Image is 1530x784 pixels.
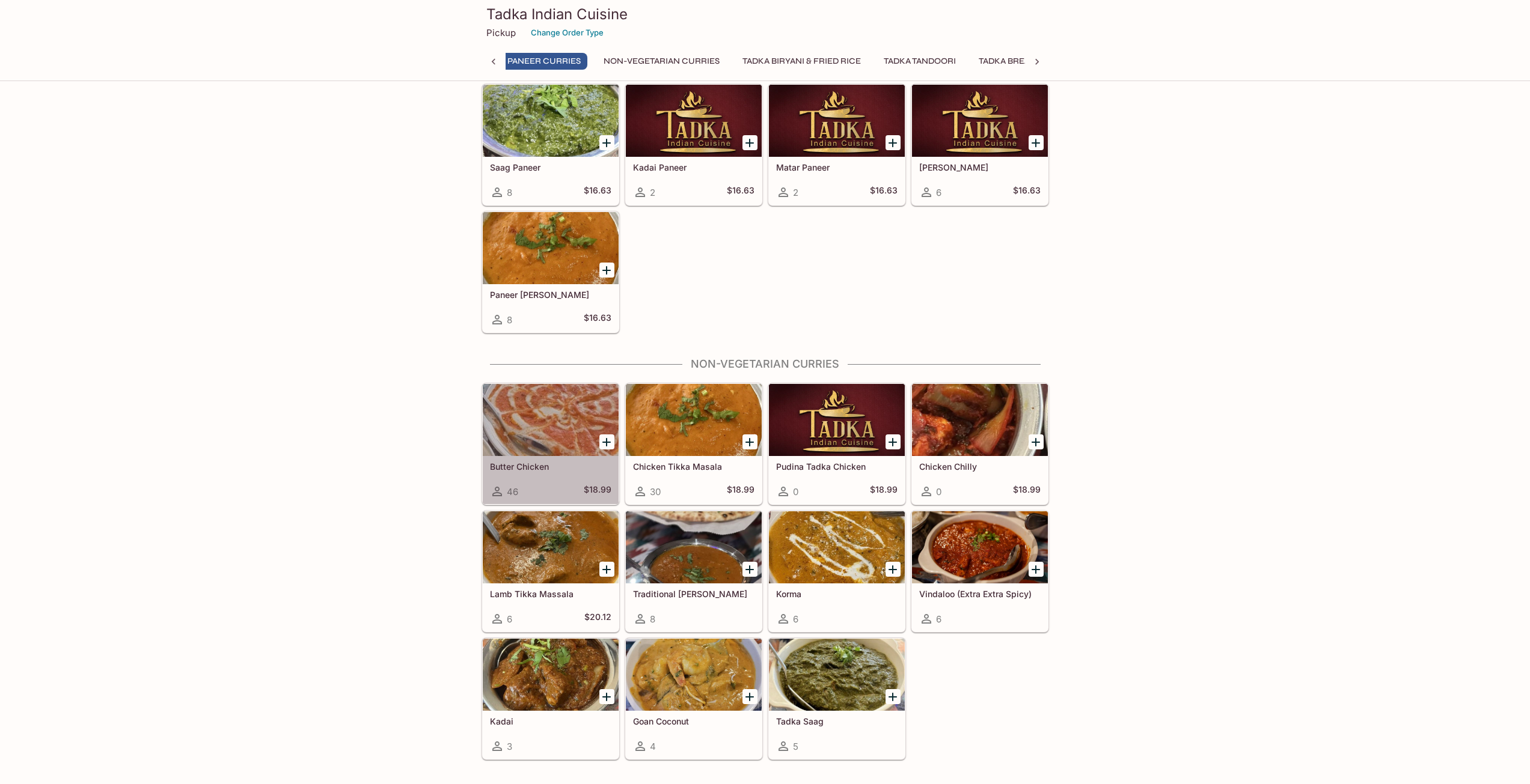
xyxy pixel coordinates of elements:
span: 6 [507,613,512,625]
h5: $18.99 [727,484,754,499]
button: Add Butter Chicken [599,434,614,449]
button: Add Korma [886,562,901,577]
button: Paneer Curries [501,53,587,70]
p: Pickup [486,27,516,38]
button: Add Lamb Tikka Massala [599,562,614,577]
span: 8 [507,314,512,326]
h5: [PERSON_NAME] [919,162,1041,172]
span: 4 [650,741,656,752]
h5: Traditional [PERSON_NAME] [633,589,754,599]
h5: Matar Paneer [776,162,898,172]
span: 30 [650,486,661,497]
div: Chicken Chilly [912,384,1048,456]
span: 8 [507,187,512,198]
span: 0 [936,486,941,497]
button: Add Chicken Chilly [1029,434,1044,449]
h5: $16.63 [584,185,611,199]
span: 5 [793,741,798,752]
button: Change Order Type [525,23,609,42]
a: Saag Paneer8$16.63 [482,84,619,205]
button: Tadka Bread [972,53,1042,70]
button: Add Chicken Tikka Masala [742,434,757,449]
button: Tadka Biryani & Fried Rice [736,53,868,70]
a: Tadka Saag5 [768,638,905,759]
h5: Chicken Chilly [919,461,1041,472]
a: Traditional [PERSON_NAME]8 [625,511,762,632]
button: Non-Vegetarian Curries [597,53,726,70]
h5: $18.99 [584,484,611,499]
div: Tadka Saag [769,639,905,711]
div: Goan Coconut [626,639,762,711]
div: Korma [769,511,905,583]
div: Saag Paneer [483,85,619,157]
h4: Non-Vegetarian Curries [482,357,1049,371]
div: Kadai Paneer [626,85,762,157]
span: 2 [793,187,798,198]
button: Add Traditional Curry [742,562,757,577]
button: Add Tadka Saag [886,689,901,704]
span: 8 [650,613,655,625]
a: Chicken Tikka Masala30$18.99 [625,383,762,505]
div: Chicken Tikka Masala [626,384,762,456]
button: Tadka Tandoori [877,53,962,70]
div: Matar Paneer [769,85,905,157]
h5: Saag Paneer [490,162,611,172]
div: Lamb Tikka Massala [483,511,619,583]
span: 3 [507,741,512,752]
div: Butter Chicken [483,384,619,456]
div: Paneer Makhani [912,85,1048,157]
a: Goan Coconut4 [625,638,762,759]
div: Traditional Curry [626,511,762,583]
div: Paneer Tikka Masala [483,212,619,284]
div: Vindaloo (Extra Extra Spicy) [912,511,1048,583]
a: Matar Paneer2$16.63 [768,84,905,205]
button: Add Paneer Tikka Masala [599,263,614,278]
a: Vindaloo (Extra Extra Spicy)6 [911,511,1048,632]
h5: $16.63 [1013,185,1041,199]
h5: $18.99 [1013,484,1041,499]
h5: $16.63 [584,312,611,327]
h5: Vindaloo (Extra Extra Spicy) [919,589,1041,599]
button: Add Vindaloo (Extra Extra Spicy) [1029,562,1044,577]
span: 46 [507,486,518,497]
h5: Butter Chicken [490,461,611,472]
h5: $16.63 [870,185,898,199]
h5: Kadai [490,716,611,726]
span: 6 [793,613,798,625]
a: Pudina Tadka Chicken0$18.99 [768,383,905,505]
h5: Korma [776,589,898,599]
span: 6 [936,187,941,198]
a: Paneer [PERSON_NAME]8$16.63 [482,211,619,333]
h5: Lamb Tikka Massala [490,589,611,599]
button: Add Pudina Tadka Chicken [886,434,901,449]
div: Pudina Tadka Chicken [769,384,905,456]
a: Lamb Tikka Massala6$20.12 [482,511,619,632]
h5: $18.99 [870,484,898,499]
h5: Chicken Tikka Masala [633,461,754,472]
button: Add Matar Paneer [886,135,901,150]
button: Add Kadai Paneer [742,135,757,150]
a: Korma6 [768,511,905,632]
h5: Pudina Tadka Chicken [776,461,898,472]
h5: $16.63 [727,185,754,199]
a: [PERSON_NAME]6$16.63 [911,84,1048,205]
span: 0 [793,486,798,497]
button: Add Kadai [599,689,614,704]
a: Kadai3 [482,638,619,759]
span: 6 [936,613,941,625]
h5: $20.12 [584,612,611,626]
a: Chicken Chilly0$18.99 [911,383,1048,505]
h5: Goan Coconut [633,716,754,726]
h5: Paneer [PERSON_NAME] [490,290,611,300]
a: Butter Chicken46$18.99 [482,383,619,505]
span: 2 [650,187,655,198]
div: Kadai [483,639,619,711]
button: Add Saag Paneer [599,135,614,150]
button: Add Paneer Makhani [1029,135,1044,150]
button: Add Goan Coconut [742,689,757,704]
a: Kadai Paneer2$16.63 [625,84,762,205]
h5: Tadka Saag [776,716,898,726]
h5: Kadai Paneer [633,162,754,172]
h3: Tadka Indian Cuisine [486,5,1044,23]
